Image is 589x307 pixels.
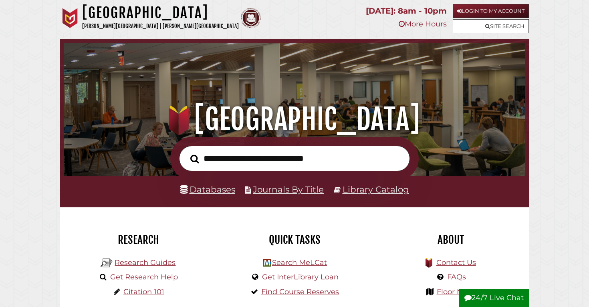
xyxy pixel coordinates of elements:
[453,4,529,18] a: Login to My Account
[343,184,409,195] a: Library Catalog
[123,287,164,296] a: Citation 101
[110,273,178,281] a: Get Research Help
[447,273,466,281] a: FAQs
[186,152,203,166] button: Search
[379,233,523,247] h2: About
[66,233,210,247] h2: Research
[73,102,516,137] h1: [GEOGRAPHIC_DATA]
[115,258,175,267] a: Research Guides
[60,8,80,28] img: Calvin University
[253,184,324,195] a: Journals By Title
[82,4,239,22] h1: [GEOGRAPHIC_DATA]
[366,4,447,18] p: [DATE]: 8am - 10pm
[190,154,199,164] i: Search
[453,19,529,33] a: Site Search
[82,22,239,31] p: [PERSON_NAME][GEOGRAPHIC_DATA] | [PERSON_NAME][GEOGRAPHIC_DATA]
[263,259,271,267] img: Hekman Library Logo
[272,258,327,267] a: Search MeLCat
[241,8,261,28] img: Calvin Theological Seminary
[261,287,339,296] a: Find Course Reserves
[437,287,476,296] a: Floor Maps
[101,257,113,269] img: Hekman Library Logo
[262,273,339,281] a: Get InterLibrary Loan
[399,20,447,28] a: More Hours
[222,233,367,247] h2: Quick Tasks
[436,258,476,267] a: Contact Us
[180,184,235,195] a: Databases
